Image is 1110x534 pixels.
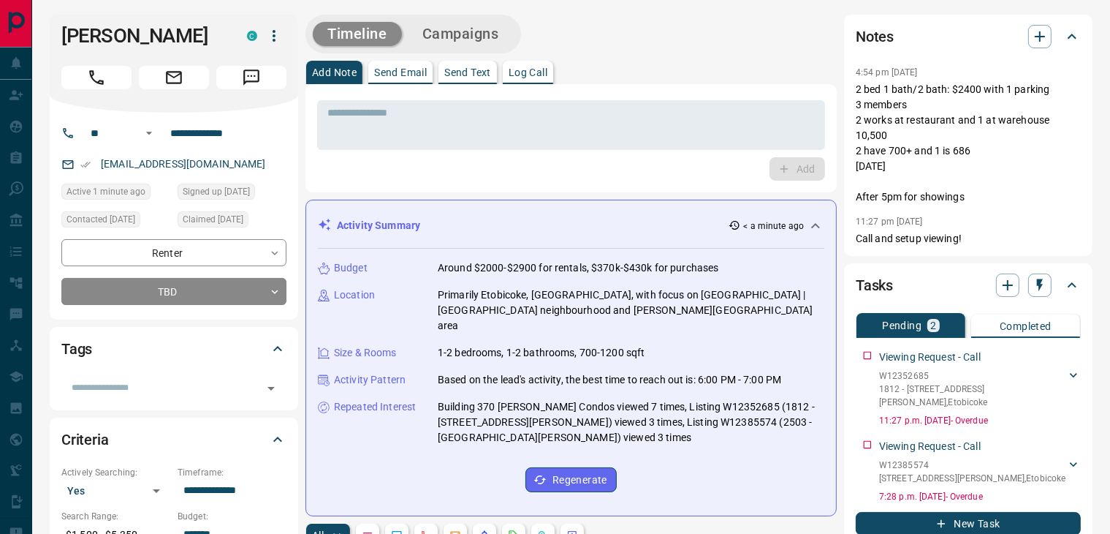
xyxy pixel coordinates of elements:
[856,217,923,227] p: 11:27 pm [DATE]
[61,211,170,232] div: Mon Sep 01 2025
[408,22,514,46] button: Campaigns
[139,66,209,89] span: Email
[334,399,416,415] p: Repeated Interest
[438,260,719,276] p: Around $2000-$2900 for rentals, $370k-$430k for purchases
[61,510,170,523] p: Search Range:
[856,67,918,78] p: 4:54 pm [DATE]
[1000,321,1052,331] p: Completed
[101,158,266,170] a: [EMAIL_ADDRESS][DOMAIN_NAME]
[140,124,158,142] button: Open
[247,31,257,41] div: condos.ca
[444,67,491,78] p: Send Text
[374,67,427,78] p: Send Email
[61,428,109,451] h2: Criteria
[178,466,286,479] p: Timeframe:
[334,287,375,303] p: Location
[509,67,547,78] p: Log Call
[61,422,286,457] div: Criteria
[313,22,402,46] button: Timeline
[930,320,936,331] p: 2
[337,218,420,233] p: Activity Summary
[334,372,406,388] p: Activity Pattern
[856,25,894,48] h2: Notes
[879,459,1065,472] p: W12385574
[61,278,286,305] div: TBD
[879,414,1081,427] p: 11:27 p.m. [DATE] - Overdue
[334,260,368,276] p: Budget
[438,399,824,445] p: Building 370 [PERSON_NAME] Condos viewed 7 times, Listing W12352685 (1812 - [STREET_ADDRESS][PERS...
[438,372,781,388] p: Based on the lead's activity, the best time to reach out is: 6:00 PM - 7:00 PM
[879,350,981,365] p: Viewing Request - Call
[61,337,92,361] h2: Tags
[879,439,981,454] p: Viewing Request - Call
[438,287,824,334] p: Primarily Etobicoke, [GEOGRAPHIC_DATA], with focus on [GEOGRAPHIC_DATA] | [GEOGRAPHIC_DATA] neigh...
[80,159,91,170] svg: Email Verified
[66,212,135,227] span: Contacted [DATE]
[61,24,225,48] h1: [PERSON_NAME]
[178,184,286,204] div: Fri May 02 2025
[61,479,170,503] div: Yes
[334,345,397,361] p: Size & Rooms
[438,345,645,361] p: 1-2 bedrooms, 1-2 bathrooms, 700-1200 sqft
[178,211,286,232] div: Sun Aug 31 2025
[183,212,243,227] span: Claimed [DATE]
[856,268,1081,303] div: Tasks
[61,66,132,89] span: Call
[216,66,286,89] span: Message
[61,466,170,479] p: Actively Searching:
[183,184,250,199] span: Signed up [DATE]
[879,366,1081,412] div: W123526851812 - [STREET_ADDRESS][PERSON_NAME],Etobicoke
[178,510,286,523] p: Budget:
[882,320,921,331] p: Pending
[743,219,804,233] p: < a minute ago
[856,274,893,297] h2: Tasks
[61,184,170,204] div: Sat Sep 13 2025
[879,490,1081,503] p: 7:28 p.m. [DATE] - Overdue
[525,467,617,492] button: Regenerate
[261,378,281,399] button: Open
[856,82,1081,205] p: 2 bed 1 bath/2 bath: $2400 with 1 parking 3 members 2 works at restaurant and 1 at warehouse 10,5...
[61,239,286,266] div: Renter
[66,184,145,199] span: Active 1 minute ago
[318,212,824,239] div: Activity Summary< a minute ago
[61,331,286,366] div: Tags
[879,383,1066,409] p: 1812 - [STREET_ADDRESS][PERSON_NAME] , Etobicoke
[879,456,1081,488] div: W12385574[STREET_ADDRESS][PERSON_NAME],Etobicoke
[879,369,1066,383] p: W12352685
[856,19,1081,54] div: Notes
[312,67,357,78] p: Add Note
[856,231,1081,247] p: Call and setup viewing!
[879,472,1065,485] p: [STREET_ADDRESS][PERSON_NAME] , Etobicoke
